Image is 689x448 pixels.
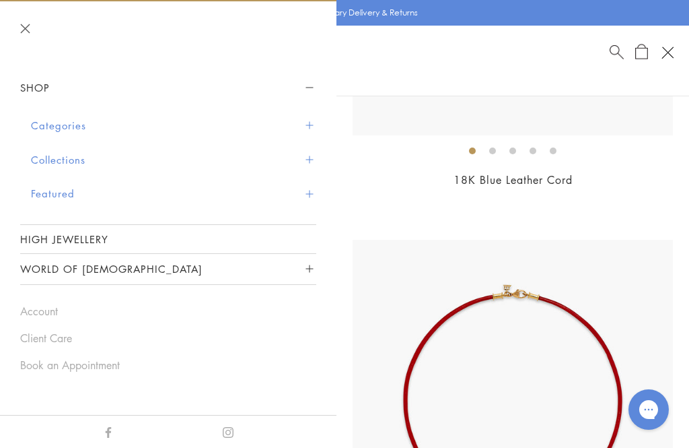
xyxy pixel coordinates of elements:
[20,358,316,373] a: Book an Appointment
[20,254,316,284] button: World of [DEMOGRAPHIC_DATA]
[656,41,679,64] button: Open navigation
[20,331,316,346] a: Client Care
[20,304,316,319] a: Account
[31,143,316,177] button: Collections
[103,424,114,439] a: Facebook
[20,73,316,103] button: Shop
[610,44,624,61] a: Search
[622,385,676,435] iframe: Gorgias live chat messenger
[454,172,573,187] a: 18K Blue Leather Cord
[265,6,418,20] p: Enjoy Complimentary Delivery & Returns
[20,24,30,34] button: Close navigation
[635,44,648,61] a: Open Shopping Bag
[31,177,316,211] button: Featured
[31,108,316,143] button: Categories
[20,73,316,285] nav: Sidebar navigation
[20,225,316,253] a: High Jewellery
[223,424,233,439] a: Instagram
